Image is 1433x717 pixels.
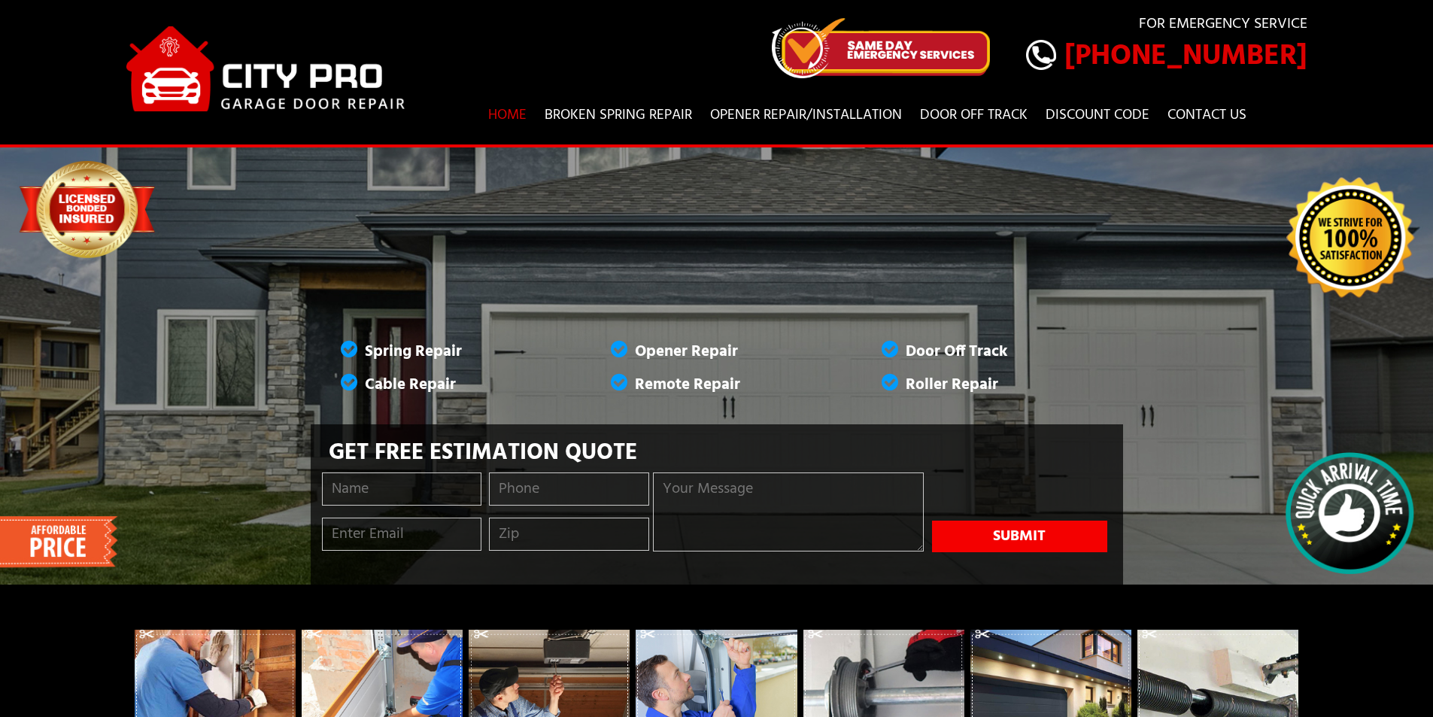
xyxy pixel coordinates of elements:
[703,87,909,144] a: Opener Repair/Installation
[311,369,581,402] li: Cable Repair
[126,26,405,111] img: Citypro.png
[912,87,1035,144] a: Door Off track
[852,369,1122,402] li: Roller Repair
[537,87,700,144] a: Broken Spring Repair
[1026,34,1307,80] a: [PHONE_NUMBER]
[932,472,1108,518] iframe: reCAPTCHA
[767,18,993,78] img: icon-top.png
[489,518,649,551] input: Zip
[1026,13,1307,35] p: For Emergency Service
[581,336,852,369] li: Opener Repair
[322,518,482,551] input: Enter Email
[581,369,852,402] li: Remote Repair
[489,472,649,506] input: Phone
[481,87,534,144] a: Home
[318,439,1116,466] h2: Get Free Estimation Quote
[1160,87,1254,144] a: Contact Us
[311,336,581,369] li: Spring Repair
[322,472,482,506] input: Name
[852,336,1122,369] li: Door Off Track
[932,521,1107,552] button: Submit
[1038,87,1157,144] a: Discount Code
[1026,40,1056,70] img: call.png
